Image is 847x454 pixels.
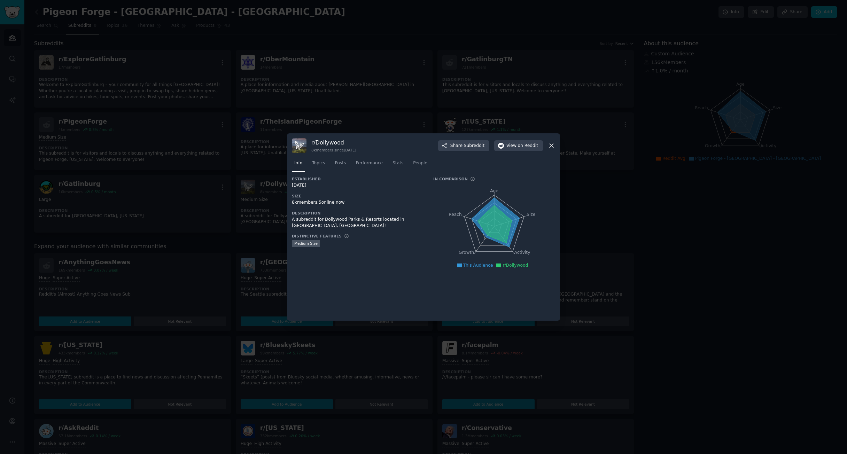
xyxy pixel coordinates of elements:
[311,148,356,152] div: 8k members since [DATE]
[494,140,543,151] button: Viewon Reddit
[506,143,538,149] span: View
[292,211,423,216] h3: Description
[464,143,484,149] span: Subreddit
[292,177,423,181] h3: Established
[292,138,306,153] img: Dollywood
[527,212,535,217] tspan: Size
[411,158,430,172] a: People
[449,212,462,217] tspan: Reach
[518,143,538,149] span: on Reddit
[490,188,498,193] tspan: Age
[514,250,530,255] tspan: Activity
[292,158,305,172] a: Info
[292,199,423,206] div: 8k members, 5 online now
[413,160,427,166] span: People
[503,263,528,268] span: r/Dollywood
[438,140,489,151] button: ShareSubreddit
[356,160,383,166] span: Performance
[463,263,493,268] span: This Audience
[353,158,385,172] a: Performance
[292,234,342,238] h3: Distinctive Features
[311,139,356,146] h3: r/ Dollywood
[310,158,327,172] a: Topics
[335,160,346,166] span: Posts
[292,194,423,198] h3: Size
[393,160,403,166] span: Stats
[459,250,474,255] tspan: Growth
[292,240,320,247] div: Medium Size
[292,217,423,229] div: A subreddit for Dollywood Parks & Resorts located in [GEOGRAPHIC_DATA], [GEOGRAPHIC_DATA]!
[390,158,406,172] a: Stats
[312,160,325,166] span: Topics
[332,158,348,172] a: Posts
[450,143,484,149] span: Share
[433,177,468,181] h3: In Comparison
[294,160,302,166] span: Info
[292,182,423,189] div: [DATE]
